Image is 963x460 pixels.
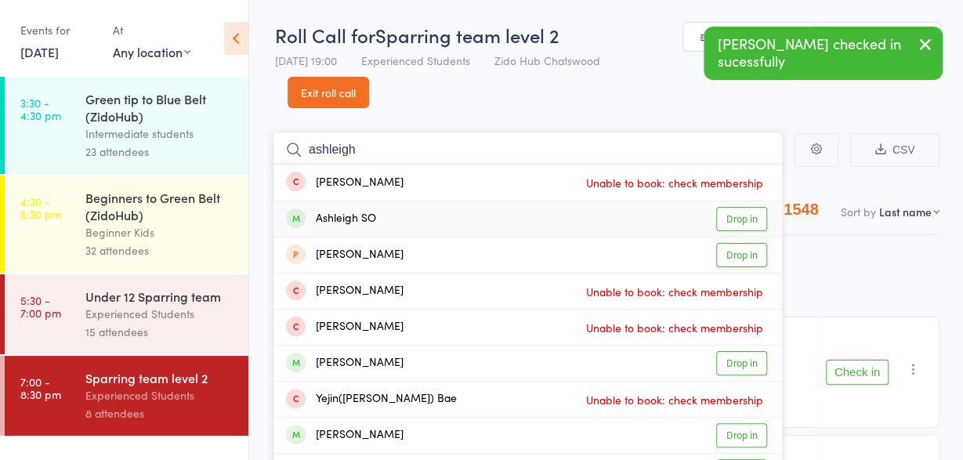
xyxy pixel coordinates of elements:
div: [PERSON_NAME] checked in sucessfully [704,27,943,80]
span: Unable to book: check membership [582,316,767,339]
a: 4:30 -5:30 pmBeginners to Green Belt (ZidoHub)Beginner Kids32 attendees [5,176,248,273]
div: [PERSON_NAME] [286,282,404,300]
div: Experienced Students [85,305,235,323]
div: At [113,17,190,43]
div: Intermediate students [85,125,235,143]
input: Search by name [273,132,783,168]
a: Drop in [716,351,767,375]
div: Any location [113,43,190,60]
time: 4:30 - 5:30 pm [20,195,61,220]
a: 7:00 -8:30 pmSparring team level 2Experienced Students8 attendees [5,356,248,436]
div: 15 attendees [85,323,235,341]
div: [PERSON_NAME] [286,426,404,444]
a: Drop in [716,243,767,267]
a: Exit roll call [288,77,369,108]
time: 7:00 - 8:30 pm [20,375,61,400]
span: Experienced Students [361,53,470,68]
div: 1548 [784,201,819,218]
div: Experienced Students [85,386,235,404]
button: Check in [826,360,889,385]
div: Yejin([PERSON_NAME]) Bae [286,390,457,408]
label: Sort by [841,204,876,219]
button: CSV [850,133,939,167]
div: [PERSON_NAME] [286,246,404,264]
a: Drop in [716,207,767,231]
span: Unable to book: check membership [582,280,767,303]
div: Beginners to Green Belt (ZidoHub) [85,189,235,223]
a: 3:30 -4:30 pmGreen tip to Blue Belt (ZidoHub)Intermediate students23 attendees [5,77,248,174]
div: [PERSON_NAME] [286,318,404,336]
span: Unable to book: check membership [582,171,767,194]
div: 8 attendees [85,404,235,422]
div: 32 attendees [85,241,235,259]
div: Ashleigh SO [286,210,376,228]
span: [DATE] 19:00 [275,53,337,68]
a: 5:30 -7:00 pmUnder 12 Sparring teamExperienced Students15 attendees [5,274,248,354]
time: 5:30 - 7:00 pm [20,294,61,319]
span: Roll Call for [275,22,375,48]
div: Last name [879,204,932,219]
span: Zido Hub Chatswood [494,53,600,68]
div: Under 12 Sparring team [85,288,235,305]
time: 3:30 - 4:30 pm [20,96,61,121]
div: 23 attendees [85,143,235,161]
div: [PERSON_NAME] [286,354,404,372]
div: Events for [20,17,97,43]
span: Sparring team level 2 [375,22,559,48]
div: Beginner Kids [85,223,235,241]
div: Green tip to Blue Belt (ZidoHub) [85,90,235,125]
a: Drop in [716,423,767,447]
div: [PERSON_NAME] [286,174,404,192]
a: [DATE] [20,43,59,60]
span: Unable to book: check membership [582,388,767,411]
div: Sparring team level 2 [85,369,235,386]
